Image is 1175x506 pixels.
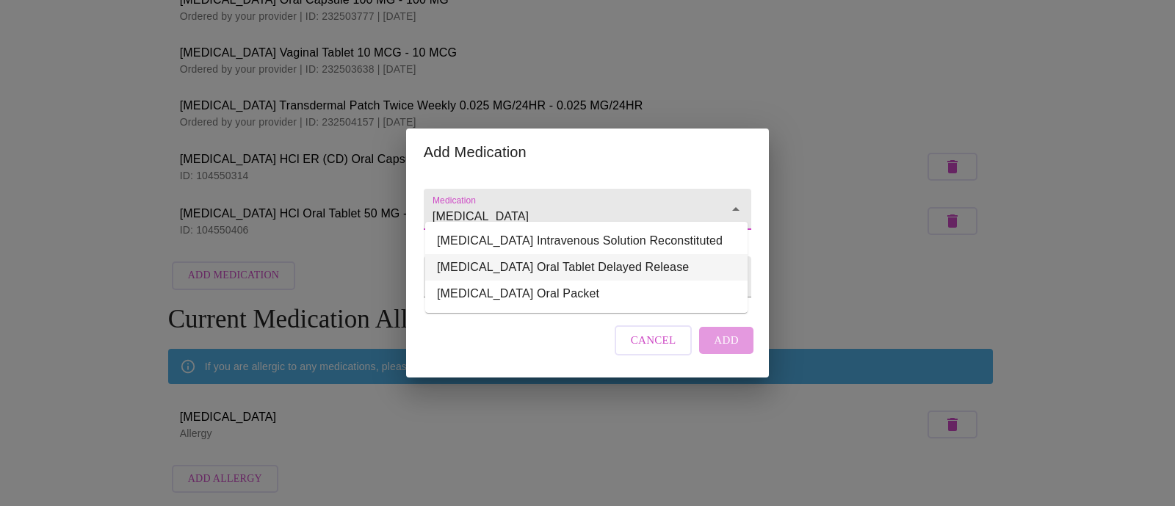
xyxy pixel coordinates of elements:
button: Close [726,199,746,220]
div: ​ [424,256,751,297]
span: Cancel [631,330,676,350]
button: Cancel [615,325,693,355]
li: [MEDICAL_DATA] Intravenous Solution Reconstituted [425,228,748,254]
li: [MEDICAL_DATA] Oral Tablet Delayed Release [425,254,748,281]
h2: Add Medication [424,140,751,164]
li: [MEDICAL_DATA] Oral Packet [425,281,748,307]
